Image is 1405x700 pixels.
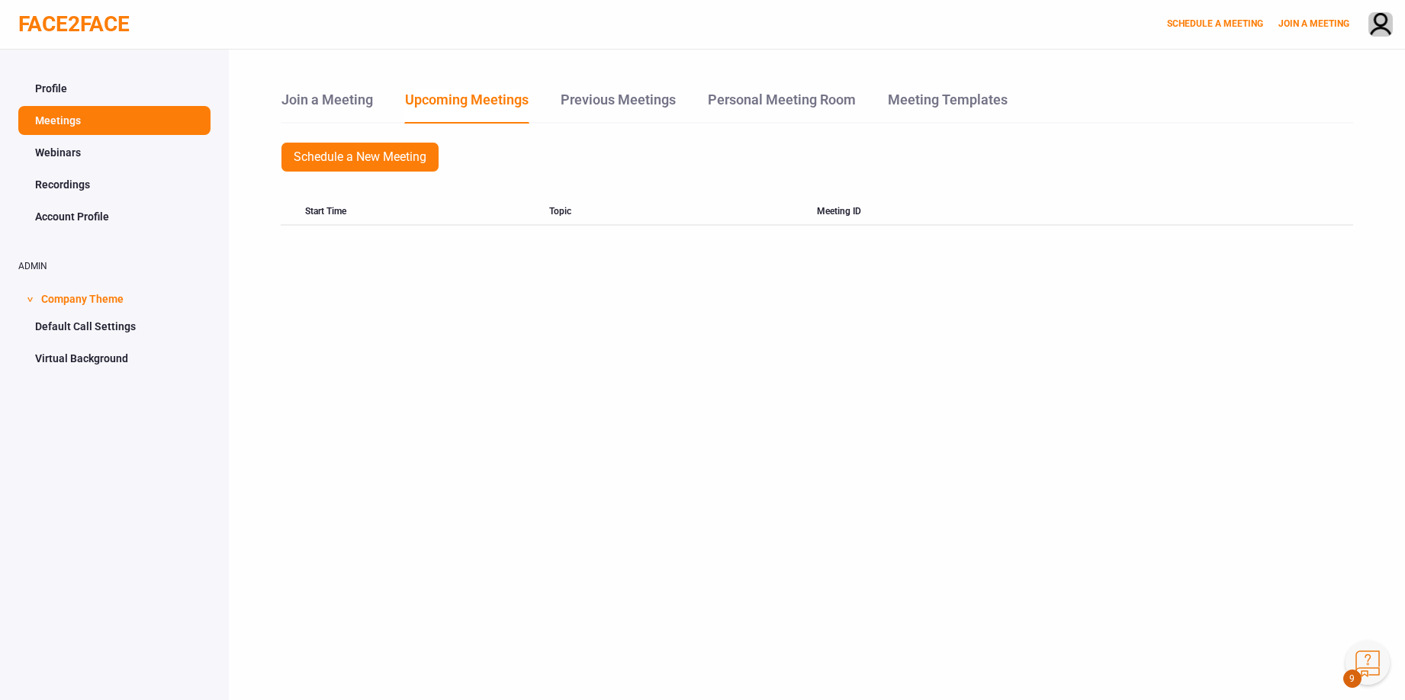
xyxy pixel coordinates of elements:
div: ∑aåāБδ ⷺ [6,6,223,21]
span: Company Theme [41,283,124,312]
div: Meeting ID [817,198,1085,226]
span: 9 [1343,669,1362,688]
a: Webinars [18,138,211,167]
h2: ADMIN [18,262,211,271]
a: Virtual Background [18,344,211,373]
a: Recordings [18,170,211,199]
button: Knowledge Center Bot, also known as KC Bot is an onboarding assistant that allows you to see the ... [1346,641,1390,685]
a: SCHEDULE A MEETING [1167,18,1263,29]
span: > [22,297,37,302]
a: FACE2FACE [18,11,130,37]
a: Previous Meetings [560,89,677,122]
a: Account Profile [18,202,211,231]
div: Topic [549,198,818,226]
a: Upcoming Meetings [404,89,529,124]
a: Schedule a New Meeting [281,142,439,172]
a: Meetings [18,106,211,135]
a: Profile [18,74,211,103]
a: Meeting Templates [887,89,1008,122]
div: Start Time [281,198,549,226]
a: Personal Meeting Room [707,89,857,122]
a: Default Call Settings [18,312,211,341]
a: Join a Meeting [281,89,374,122]
a: JOIN A MEETING [1278,18,1349,29]
div: ∑aåāБδ ⷺ [6,21,223,35]
img: avatar.710606db.png [1369,13,1392,38]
